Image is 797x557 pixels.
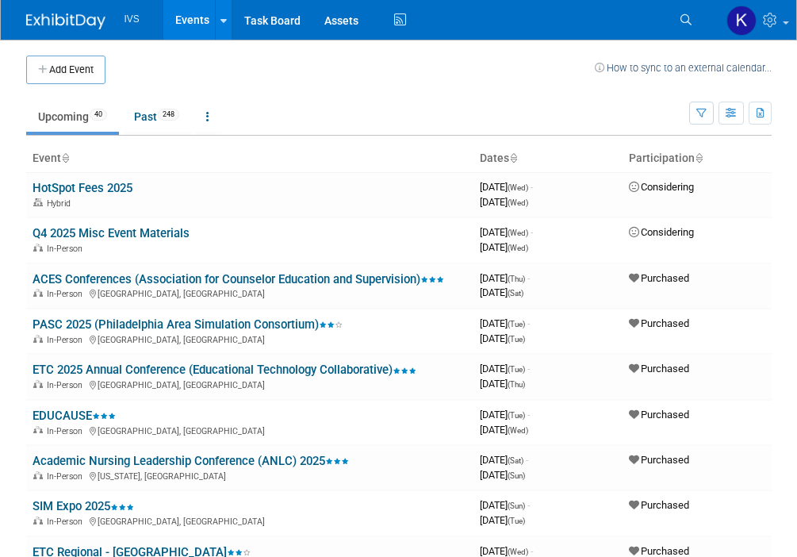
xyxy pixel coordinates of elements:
[480,378,525,390] span: [DATE]
[47,244,87,254] span: In-Person
[508,365,525,374] span: (Tue)
[33,454,349,468] a: Academic Nursing Leadership Conference (ANLC) 2025
[26,56,105,84] button: Add Event
[508,320,525,328] span: (Tue)
[33,380,43,388] img: In-Person Event
[629,499,689,511] span: Purchased
[33,286,467,299] div: [GEOGRAPHIC_DATA], [GEOGRAPHIC_DATA]
[480,332,525,344] span: [DATE]
[527,317,530,329] span: -
[480,196,528,208] span: [DATE]
[90,109,107,121] span: 40
[508,244,528,252] span: (Wed)
[526,454,528,466] span: -
[480,226,533,238] span: [DATE]
[122,102,191,132] a: Past248
[508,426,528,435] span: (Wed)
[33,289,43,297] img: In-Person Event
[508,471,525,480] span: (Sun)
[61,152,69,164] a: Sort by Event Name
[33,181,132,195] a: HotSpot Fees 2025
[629,454,689,466] span: Purchased
[33,424,467,436] div: [GEOGRAPHIC_DATA], [GEOGRAPHIC_DATA]
[726,6,757,36] img: Kate Wroblewski
[26,102,119,132] a: Upcoming40
[629,409,689,421] span: Purchased
[695,152,703,164] a: Sort by Participation Type
[629,272,689,284] span: Purchased
[531,226,533,238] span: -
[508,456,523,465] span: (Sat)
[480,469,525,481] span: [DATE]
[480,272,530,284] span: [DATE]
[47,380,87,390] span: In-Person
[480,454,528,466] span: [DATE]
[508,229,528,237] span: (Wed)
[33,198,43,206] img: Hybrid Event
[33,426,43,434] img: In-Person Event
[47,289,87,299] span: In-Person
[158,109,179,121] span: 248
[527,409,530,421] span: -
[527,272,530,284] span: -
[508,275,525,283] span: (Thu)
[26,145,473,172] th: Event
[531,181,533,193] span: -
[480,317,530,329] span: [DATE]
[527,363,530,375] span: -
[33,244,43,252] img: In-Person Event
[480,181,533,193] span: [DATE]
[33,499,134,513] a: SIM Expo 2025
[480,499,530,511] span: [DATE]
[47,426,87,436] span: In-Person
[47,198,75,209] span: Hybrid
[480,363,530,375] span: [DATE]
[508,335,525,344] span: (Tue)
[629,181,694,193] span: Considering
[508,380,525,389] span: (Thu)
[47,335,87,345] span: In-Person
[508,411,525,420] span: (Tue)
[47,471,87,482] span: In-Person
[33,317,343,332] a: PASC 2025 (Philadelphia Area Simulation Consortium)
[629,317,689,329] span: Purchased
[473,145,623,172] th: Dates
[480,424,528,436] span: [DATE]
[33,272,444,286] a: ACES Conferences (Association for Counselor Education and Supervision)
[527,499,530,511] span: -
[33,514,467,527] div: [GEOGRAPHIC_DATA], [GEOGRAPHIC_DATA]
[26,13,105,29] img: ExhibitDay
[629,226,694,238] span: Considering
[480,545,533,557] span: [DATE]
[480,409,530,421] span: [DATE]
[33,409,116,423] a: EDUCAUSE
[33,517,43,524] img: In-Person Event
[480,514,525,526] span: [DATE]
[33,363,416,377] a: ETC 2025 Annual Conference (Educational Technology Collaborative)
[33,332,467,345] div: [GEOGRAPHIC_DATA], [GEOGRAPHIC_DATA]
[33,335,43,343] img: In-Person Event
[508,517,525,525] span: (Tue)
[595,62,772,74] a: How to sync to an external calendar...
[33,469,467,482] div: [US_STATE], [GEOGRAPHIC_DATA]
[531,545,533,557] span: -
[33,378,467,390] div: [GEOGRAPHIC_DATA], [GEOGRAPHIC_DATA]
[508,289,523,298] span: (Sat)
[508,547,528,556] span: (Wed)
[480,241,528,253] span: [DATE]
[33,226,190,240] a: Q4 2025 Misc Event Materials
[125,13,140,25] span: IVS
[508,198,528,207] span: (Wed)
[33,471,43,479] img: In-Person Event
[480,286,523,298] span: [DATE]
[629,363,689,375] span: Purchased
[623,145,772,172] th: Participation
[508,183,528,192] span: (Wed)
[47,517,87,527] span: In-Person
[508,501,525,510] span: (Sun)
[509,152,517,164] a: Sort by Start Date
[629,545,689,557] span: Purchased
